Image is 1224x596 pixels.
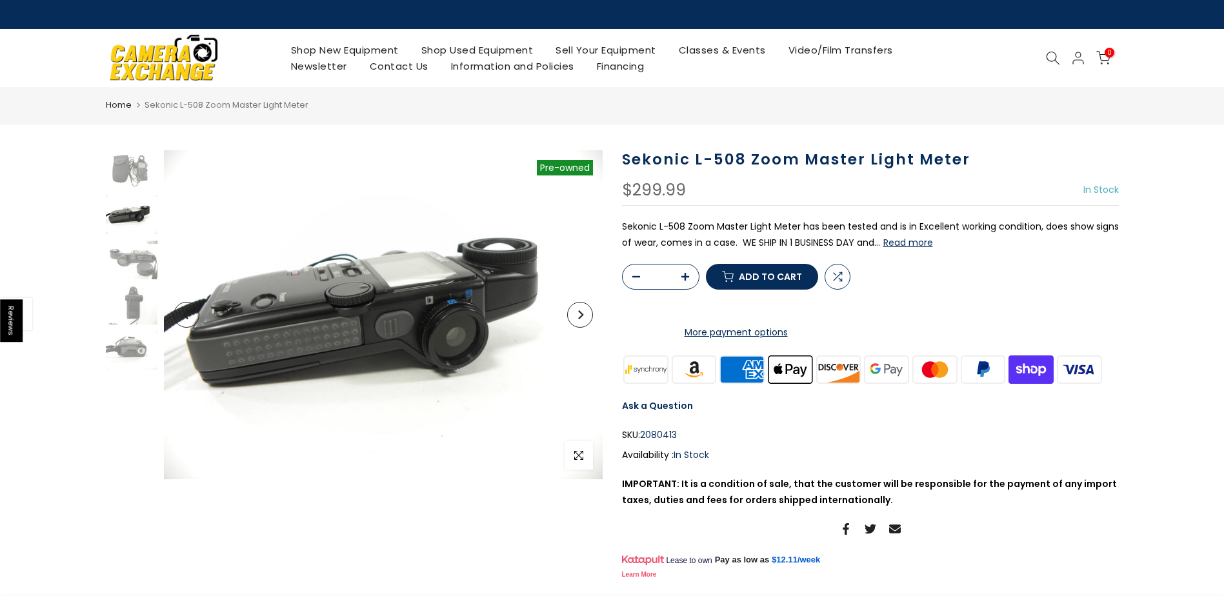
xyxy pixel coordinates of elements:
span: Lease to own [666,555,712,566]
img: synchrony [622,353,670,385]
a: Newsletter [279,58,358,74]
a: 0 [1096,51,1110,65]
a: Financing [585,58,656,74]
p: Sekonic L-508 Zoom Master Light Meter has been tested and is in Excellent working condition, does... [622,219,1119,251]
img: shopify pay [1007,353,1056,385]
img: master [910,353,959,385]
a: Share on Email [889,521,901,537]
img: american express [718,353,767,385]
a: Ask a Question [622,399,693,412]
img: google pay [863,353,911,385]
div: SKU: [622,427,1119,443]
h1: Sekonic L-508 Zoom Master Light Meter [622,150,1119,169]
a: More payment options [622,324,850,341]
a: Shop Used Equipment [410,42,545,58]
img: amazon payments [670,353,718,385]
a: Contact Us [358,58,439,74]
a: Home [106,99,132,112]
button: Read more [883,237,933,248]
button: Add to cart [706,264,818,290]
a: Video/Film Transfers [777,42,904,58]
a: $12.11/week [772,554,820,566]
span: In Stock [1083,183,1119,196]
span: Pay as low as [715,554,770,566]
a: Share on Twitter [865,521,876,537]
a: Learn More [622,571,657,578]
button: Previous [174,302,199,328]
img: discover [814,353,863,385]
strong: IMPORTANT: It is a condition of sale, that the customer will be responsible for the payment of an... [622,477,1117,506]
button: Next [567,302,593,328]
span: 0 [1105,48,1114,57]
div: $299.99 [622,182,686,199]
span: Add to cart [739,272,802,281]
a: Classes & Events [667,42,777,58]
span: 2080413 [640,427,677,443]
a: Share on Facebook [840,521,852,537]
a: Shop New Equipment [279,42,410,58]
a: Sell Your Equipment [545,42,668,58]
img: apple pay [766,353,814,385]
span: Sekonic L-508 Zoom Master Light Meter [145,99,308,111]
a: Information and Policies [439,58,585,74]
span: In Stock [674,448,709,461]
img: visa [1055,353,1103,385]
img: paypal [959,353,1007,385]
div: Availability : [622,447,1119,463]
